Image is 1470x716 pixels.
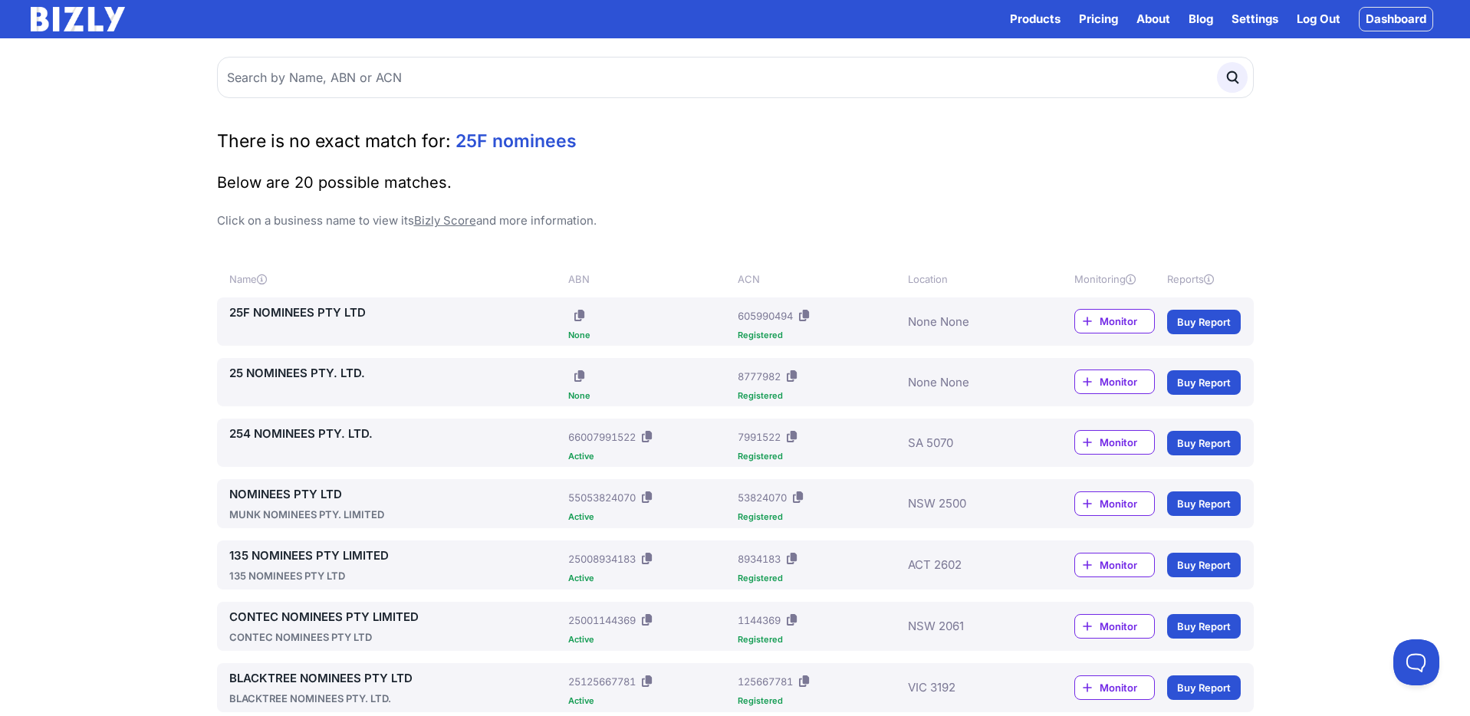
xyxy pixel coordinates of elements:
iframe: Toggle Customer Support [1393,639,1439,685]
div: NSW 2061 [908,608,1029,645]
div: Monitoring [1074,271,1155,287]
div: 125667781 [738,674,793,689]
a: Blog [1189,10,1213,28]
span: Monitor [1100,314,1154,329]
div: 25125667781 [568,674,636,689]
div: Registered [738,513,901,521]
a: 135 NOMINEES PTY LIMITED [229,547,563,565]
div: 135 NOMINEES PTY LTD [229,568,563,583]
p: Click on a business name to view its and more information. [217,212,1254,230]
a: Monitor [1074,675,1155,700]
div: 25008934183 [568,551,636,567]
div: 55053824070 [568,490,636,505]
a: Buy Report [1167,553,1241,577]
div: Registered [738,392,901,400]
a: 25 NOMINEES PTY. LTD. [229,364,563,383]
div: ACN [738,271,901,287]
a: Dashboard [1359,7,1433,31]
div: NSW 2500 [908,485,1029,522]
div: Registered [738,574,901,583]
a: Bizly Score [414,213,476,228]
div: 8934183 [738,551,781,567]
a: Monitor [1074,614,1155,639]
div: ACT 2602 [908,547,1029,583]
div: BLACKTREE NOMINEES PTY. LTD. [229,691,563,706]
span: Monitor [1100,374,1154,389]
span: Monitor [1100,435,1154,450]
a: Buy Report [1167,370,1241,395]
a: Buy Report [1167,310,1241,334]
div: Registered [738,697,901,705]
button: Products [1010,10,1061,28]
a: Buy Report [1167,614,1241,639]
div: Reports [1167,271,1241,287]
a: Buy Report [1167,431,1241,455]
input: Search by Name, ABN or ACN [217,57,1254,98]
div: 66007991522 [568,429,636,445]
div: Active [568,574,732,583]
div: 25001144369 [568,613,636,628]
a: Monitor [1074,553,1155,577]
span: There is no exact match for: [217,130,451,152]
div: Location [908,271,1029,287]
span: Monitor [1100,557,1154,573]
div: None [568,331,732,340]
a: Monitor [1074,369,1155,394]
div: 1144369 [738,613,781,628]
div: 605990494 [738,308,793,324]
a: Buy Report [1167,491,1241,516]
span: Below are 20 possible matches. [217,173,452,192]
div: 8777982 [738,369,781,384]
div: 53824070 [738,490,787,505]
span: 25F nominees [455,130,577,152]
div: Active [568,513,732,521]
div: Active [568,636,732,644]
div: ABN [568,271,732,287]
a: 25F NOMINEES PTY LTD [229,304,563,322]
div: Active [568,452,732,461]
a: About [1136,10,1170,28]
a: Settings [1232,10,1278,28]
div: None None [908,364,1029,400]
a: Buy Report [1167,675,1241,700]
a: Log Out [1297,10,1340,28]
div: Registered [738,452,901,461]
div: Registered [738,636,901,644]
div: CONTEC NOMINEES PTY LTD [229,629,563,645]
span: Monitor [1100,496,1154,511]
div: Name [229,271,563,287]
a: Monitor [1074,491,1155,516]
div: SA 5070 [908,425,1029,461]
div: VIC 3192 [908,669,1029,706]
div: None None [908,304,1029,340]
div: 7991522 [738,429,781,445]
span: Monitor [1100,680,1154,695]
a: BLACKTREE NOMINEES PTY LTD [229,669,563,688]
a: NOMINEES PTY LTD [229,485,563,504]
span: Monitor [1100,619,1154,634]
div: Active [568,697,732,705]
a: Pricing [1079,10,1118,28]
div: MUNK NOMINEES PTY. LIMITED [229,507,563,522]
div: None [568,392,732,400]
div: Registered [738,331,901,340]
a: Monitor [1074,309,1155,333]
a: 254 NOMINEES PTY. LTD. [229,425,563,443]
a: CONTEC NOMINEES PTY LIMITED [229,608,563,626]
a: Monitor [1074,430,1155,455]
